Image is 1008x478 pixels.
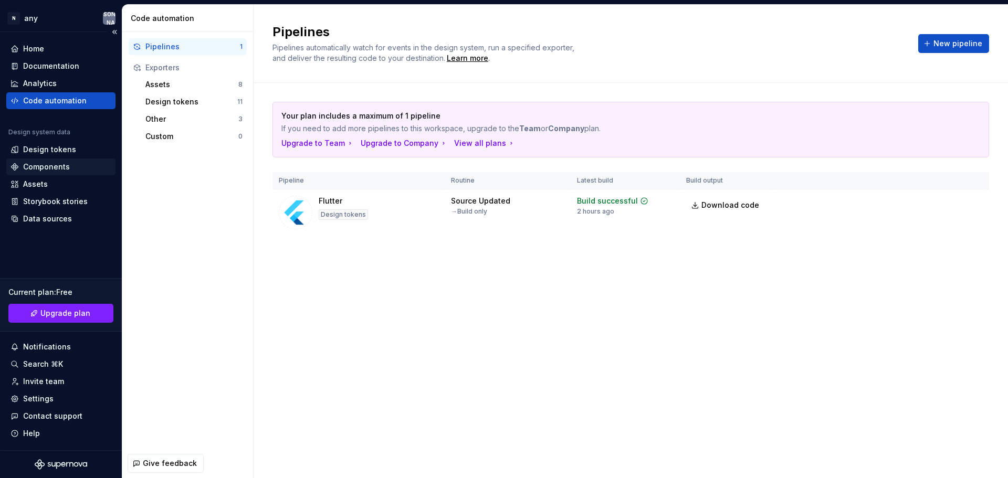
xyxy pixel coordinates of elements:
div: Home [23,44,44,54]
div: 2 hours ago [577,207,614,216]
div: Current plan : Free [8,287,113,298]
div: Notifications [23,342,71,352]
span: . [445,55,490,62]
div: Components [23,162,70,172]
p: If you need to add more pipelines to this workspace, upgrade to the or plan. [281,123,907,134]
div: Data sources [23,214,72,224]
button: Upgrade to Team [281,138,354,148]
div: Exporters [145,62,243,73]
div: Help [23,428,40,439]
div: 1 [240,43,243,51]
div: Source Updated [451,196,510,206]
a: Analytics [6,75,115,92]
div: Custom [145,131,238,142]
button: Design tokens11 [141,93,247,110]
span: Upgrade plan [40,308,90,318]
a: Assets [6,176,115,193]
button: Help [6,425,115,442]
button: Assets8 [141,76,247,93]
svg: Supernova Logo [35,459,87,470]
div: Assets [145,79,238,90]
a: Download code [686,196,766,215]
a: Settings [6,390,115,407]
span: Pipelines automatically watch for events in the design system, run a specified exporter, and deli... [272,43,576,62]
th: Build output [680,172,772,189]
button: Custom0 [141,128,247,145]
div: [PERSON_NAME] [103,2,115,35]
a: Documentation [6,58,115,75]
th: Latest build [571,172,680,189]
div: 3 [238,115,243,123]
button: Upgrade to Company [361,138,448,148]
div: any [24,13,38,24]
a: Learn more [447,53,488,63]
a: Design tokens [6,141,115,158]
a: Data sources [6,210,115,227]
div: → Build only [451,207,487,216]
div: Build successful [577,196,638,206]
div: Design tokens [145,97,237,107]
div: Settings [23,394,54,404]
th: Pipeline [272,172,445,189]
button: Other3 [141,111,247,128]
div: 11 [237,98,243,106]
div: Contact support [23,411,82,421]
div: Flutter [319,196,342,206]
div: Other [145,114,238,124]
button: Give feedback [128,454,204,473]
div: 0 [238,132,243,141]
span: New pipeline [933,38,982,49]
button: Search ⌘K [6,356,115,373]
div: Design system data [8,128,70,136]
strong: Team [519,124,541,133]
strong: Company [548,124,584,133]
button: Collapse sidebar [107,25,122,39]
h2: Pipelines [272,24,906,40]
th: Routine [445,172,571,189]
button: Notifications [6,338,115,355]
a: Invite team [6,373,115,390]
button: View all plans [454,138,516,148]
a: Upgrade plan [8,304,113,323]
a: Components [6,158,115,175]
div: N [7,12,20,25]
span: Download code [701,200,759,210]
p: Your plan includes a maximum of 1 pipeline [281,111,907,121]
div: Assets [23,179,48,189]
span: Give feedback [143,458,197,469]
div: Pipelines [145,41,240,52]
button: Nany[PERSON_NAME] [2,7,120,29]
div: Code automation [131,13,249,24]
div: Design tokens [319,209,368,220]
div: Invite team [23,376,64,387]
div: Storybook stories [23,196,88,207]
button: Contact support [6,408,115,424]
div: Code automation [23,95,87,106]
a: Code automation [6,92,115,109]
a: Storybook stories [6,193,115,210]
div: 8 [238,80,243,89]
button: Pipelines1 [129,38,247,55]
div: Search ⌘K [23,359,63,369]
div: Analytics [23,78,57,89]
div: Design tokens [23,144,76,155]
button: New pipeline [918,34,989,53]
a: Home [6,40,115,57]
div: Documentation [23,61,79,71]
